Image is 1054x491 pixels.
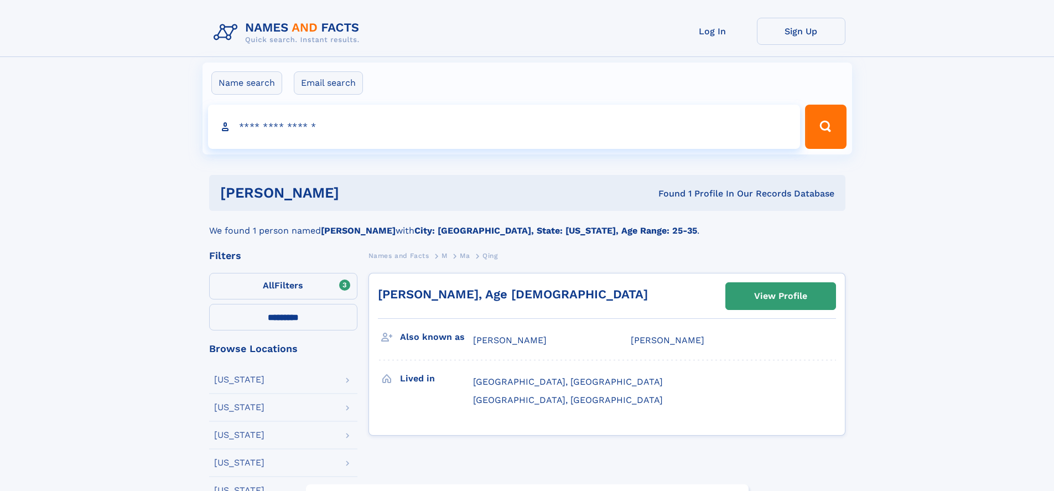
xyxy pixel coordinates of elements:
[378,287,648,301] a: [PERSON_NAME], Age [DEMOGRAPHIC_DATA]
[726,283,835,309] a: View Profile
[400,369,473,388] h3: Lived in
[209,18,368,48] img: Logo Names and Facts
[368,249,429,262] a: Names and Facts
[263,280,274,291] span: All
[473,376,663,387] span: [GEOGRAPHIC_DATA], [GEOGRAPHIC_DATA]
[211,71,282,95] label: Name search
[209,251,357,261] div: Filters
[460,249,470,262] a: Ma
[460,252,470,260] span: Ma
[214,403,264,412] div: [US_STATE]
[473,395,663,405] span: [GEOGRAPHIC_DATA], [GEOGRAPHIC_DATA]
[805,105,846,149] button: Search Button
[442,252,448,260] span: M
[754,283,807,309] div: View Profile
[321,225,396,236] b: [PERSON_NAME]
[631,335,704,345] span: [PERSON_NAME]
[499,188,834,200] div: Found 1 Profile In Our Records Database
[757,18,845,45] a: Sign Up
[214,375,264,384] div: [US_STATE]
[208,105,801,149] input: search input
[442,249,448,262] a: M
[209,211,845,237] div: We found 1 person named with .
[294,71,363,95] label: Email search
[668,18,757,45] a: Log In
[414,225,697,236] b: City: [GEOGRAPHIC_DATA], State: [US_STATE], Age Range: 25-35
[220,186,499,200] h1: [PERSON_NAME]
[482,252,497,260] span: Qing
[400,328,473,347] h3: Also known as
[214,431,264,440] div: [US_STATE]
[209,344,357,354] div: Browse Locations
[214,458,264,467] div: [US_STATE]
[209,273,357,299] label: Filters
[473,335,547,345] span: [PERSON_NAME]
